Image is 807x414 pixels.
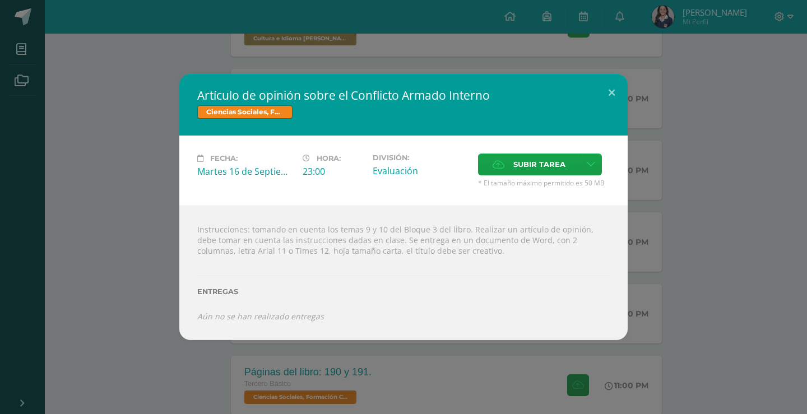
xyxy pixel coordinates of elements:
[197,165,294,178] div: Martes 16 de Septiembre
[303,165,364,178] div: 23:00
[373,153,469,162] label: División:
[197,287,610,296] label: Entregas
[197,87,610,103] h2: Artículo de opinión sobre el Conflicto Armado Interno
[317,154,341,162] span: Hora:
[197,105,293,119] span: Ciencias Sociales, Formación Ciudadana e Interculturalidad
[179,206,628,340] div: Instrucciones: tomando en cuenta los temas 9 y 10 del Bloque 3 del libro. Realizar un artículo de...
[513,154,565,175] span: Subir tarea
[478,178,610,188] span: * El tamaño máximo permitido es 50 MB
[210,154,238,162] span: Fecha:
[197,311,324,322] i: Aún no se han realizado entregas
[373,165,469,177] div: Evaluación
[596,74,628,112] button: Close (Esc)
